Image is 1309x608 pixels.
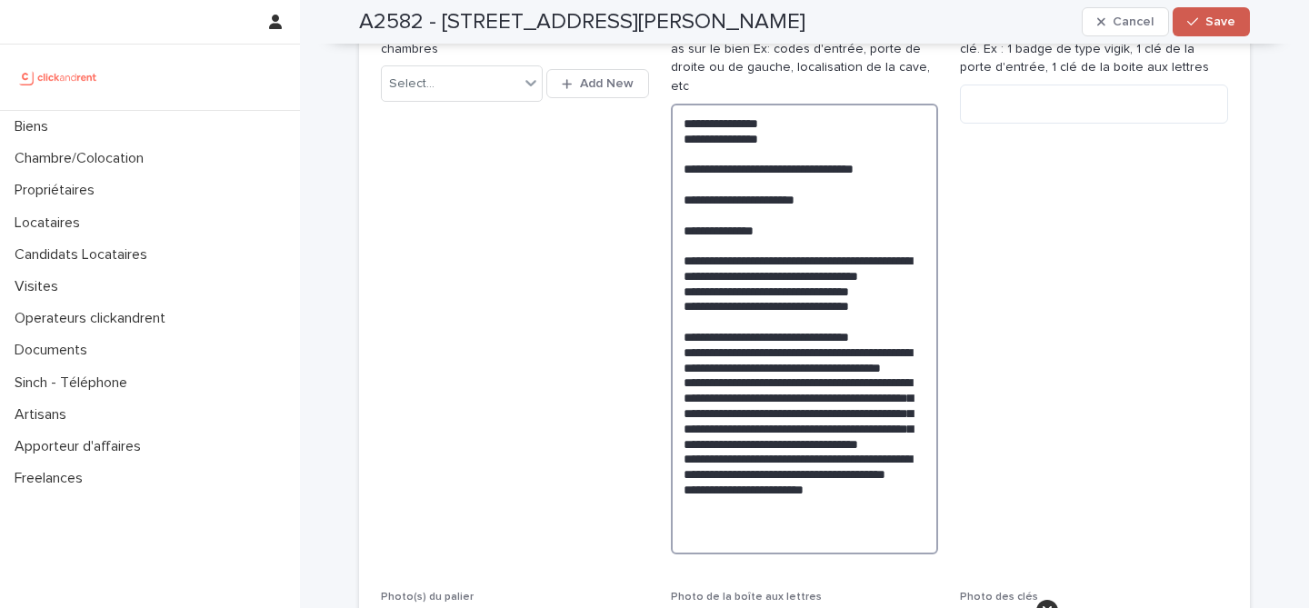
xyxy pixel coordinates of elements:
[7,246,162,264] p: Candidats Locataires
[1082,7,1169,36] button: Cancel
[671,21,939,96] p: Il faut mettre ici toutes les informations que tu as sur le bien Ex: codes d'entrée, porte de dro...
[7,342,102,359] p: Documents
[389,75,435,94] div: Select...
[960,592,1038,603] span: Photo des clés
[7,150,158,167] p: Chambre/Colocation
[7,438,155,455] p: Apporteur d'affaires
[1205,15,1235,28] span: Save
[15,59,103,95] img: UCB0brd3T0yccxBKYDjQ
[7,470,97,487] p: Freelances
[7,214,95,232] p: Locataires
[1113,15,1154,28] span: Cancel
[7,278,73,295] p: Visites
[7,310,180,327] p: Operateurs clickandrent
[546,69,648,98] button: Add New
[960,21,1228,77] p: Expliquez ici le nombre et l'utilité de chaque clé. Ex : 1 badge de type vigik, 1 clé de la porte...
[1173,7,1250,36] button: Save
[7,374,142,392] p: Sinch - Téléphone
[359,9,805,35] h2: A2582 - [STREET_ADDRESS][PERSON_NAME]
[381,592,474,603] span: Photo(s) du palier
[7,118,63,135] p: Biens
[580,77,634,90] span: Add New
[7,182,109,199] p: Propriétaires
[671,592,822,603] span: Photo de la boîte aux lettres
[7,406,81,424] p: Artisans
